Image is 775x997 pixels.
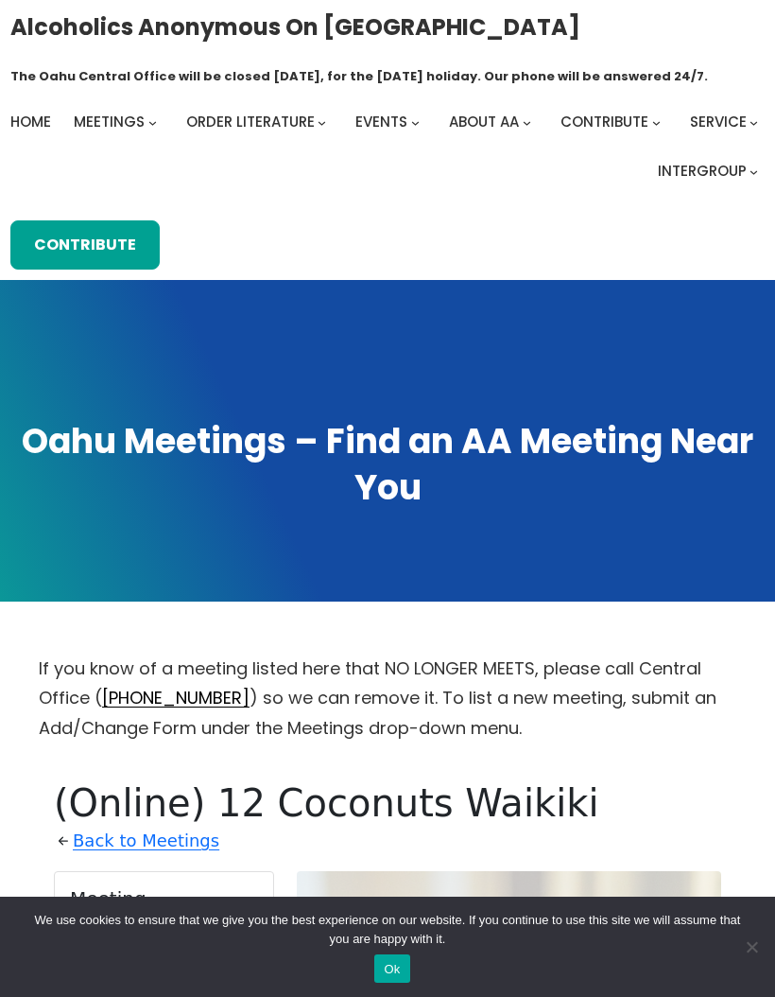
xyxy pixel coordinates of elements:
a: [PHONE_NUMBER] [102,686,250,709]
a: Back to Meetings [73,826,219,856]
a: Home [10,109,51,135]
a: Alcoholics Anonymous on [GEOGRAPHIC_DATA] [10,7,580,47]
span: Home [10,112,51,131]
button: Intergroup submenu [749,167,758,176]
span: Contribute [560,112,648,131]
span: No [742,937,761,956]
nav: Intergroup [10,109,766,184]
h1: The Oahu Central Office will be closed [DATE], for the [DATE] holiday. Our phone will be answered... [10,67,708,86]
span: We use cookies to ensure that we give you the best experience on our website. If you continue to ... [28,911,747,949]
span: Service [690,112,747,131]
h1: Oahu Meetings – Find an AA Meeting Near You [17,419,758,512]
span: Order Literature [186,112,315,131]
h1: (Online) 12 Coconuts Waikiki [54,780,721,826]
p: If you know of a meeting listed here that NO LONGER MEETS, please call Central Office ( ) so we c... [39,654,736,743]
a: Intergroup [658,158,747,184]
span: Intergroup [658,161,747,181]
button: About AA submenu [523,118,531,127]
button: Meetings submenu [148,118,157,127]
button: Ok [374,954,409,983]
button: Contribute submenu [652,118,661,127]
a: Service [690,109,747,135]
a: Meetings [74,109,145,135]
span: Meetings [74,112,145,131]
span: About AA [449,112,519,131]
a: About AA [449,109,519,135]
a: Contribute [10,220,160,270]
h2: Meeting Information [70,887,258,933]
button: Events submenu [411,118,420,127]
button: Service submenu [749,118,758,127]
a: Events [355,109,407,135]
span: Events [355,112,407,131]
a: Contribute [560,109,648,135]
button: Order Literature submenu [318,118,326,127]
